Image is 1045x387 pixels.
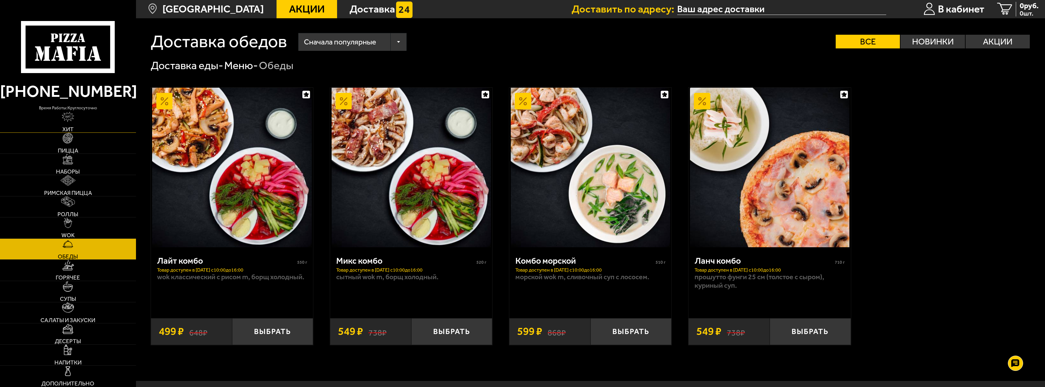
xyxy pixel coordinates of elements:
div: Лайт комбо [157,255,296,266]
s: 868 ₽ [548,326,566,337]
span: Товар доступен [515,267,550,273]
span: Акции [289,4,325,14]
img: Акционный [515,93,531,109]
span: Обеды [58,254,78,259]
span: 520 г [476,260,486,265]
button: Выбрать [232,318,313,345]
div: Комбо морской [515,255,654,266]
a: АкционныйМикс комбо [330,88,492,247]
span: Наборы [56,169,80,174]
span: в [DATE] [729,267,749,273]
span: c 10:00 до 16:00 [390,267,423,273]
span: в [DATE] [550,267,570,273]
s: 738 ₽ [368,326,387,337]
span: 499 ₽ [159,326,184,337]
s: 738 ₽ [727,326,745,337]
span: c 10:00 до 16:00 [211,267,243,273]
img: Лайт комбо [152,88,312,247]
img: Акционный [336,93,352,109]
span: Невский проспект, 118 [677,3,886,15]
span: 599 ₽ [517,326,542,337]
a: АкционныйЛанч комбо [688,88,851,247]
span: Десерты [55,338,81,344]
div: Ланч комбо [695,255,833,266]
span: 550 г [297,260,307,265]
s: 648 ₽ [189,326,207,337]
div: Микс комбо [336,255,475,266]
label: Все [836,35,900,48]
label: Новинки [900,35,965,48]
img: Акционный [694,93,710,109]
img: 15daf4d41897b9f0e9f617042186c801.svg [396,2,413,18]
span: В кабинет [938,4,984,14]
p: Прошутто Фунги 25 см (толстое с сыром), Куриный суп. [695,273,845,290]
span: в [DATE] [371,267,390,273]
label: Акции [966,35,1030,48]
span: 710 г [835,260,845,265]
span: c 10:00 до 16:00 [570,267,602,273]
button: Выбрать [590,318,672,345]
a: АкционныйЛайт комбо [151,88,313,247]
span: 0 руб. [1020,2,1039,9]
p: Сытный Wok M, Борщ холодный. [336,273,486,281]
img: Ланч комбо [690,88,849,247]
span: 549 ₽ [338,326,363,337]
span: Хит [62,126,74,132]
img: Микс комбо [332,88,491,247]
span: Товар доступен [695,267,729,273]
span: c 10:00 до 16:00 [749,267,781,273]
div: Обеды [259,58,294,73]
span: 510 г [656,260,666,265]
span: Сначала популярные [304,32,376,52]
span: Дополнительно [41,381,94,386]
span: Горячее [56,275,80,280]
span: в [DATE] [191,267,211,273]
input: Ваш адрес доставки [677,3,886,15]
span: Доставить по адресу: [572,4,677,14]
a: АкционныйКомбо морской [509,88,671,247]
span: Товар доступен [336,267,371,273]
span: WOK [61,232,75,238]
button: Выбрать [411,318,493,345]
span: Пицца [58,148,78,153]
span: Роллы [57,211,78,217]
span: [GEOGRAPHIC_DATA] [162,4,264,14]
p: Морской Wok M, Сливочный суп с лососем. [515,273,666,281]
h1: Доставка обедов [151,33,287,50]
span: Римская пицца [44,190,92,196]
p: Wok классический с рисом M, Борщ холодный. [157,273,307,281]
span: Доставка [350,4,395,14]
a: Доставка еды- [151,59,223,72]
span: 0 шт. [1020,10,1039,16]
span: Супы [60,296,76,302]
img: Акционный [156,93,173,109]
a: Меню- [224,59,258,72]
span: 549 ₽ [696,326,721,337]
button: Выбрать [770,318,851,345]
span: Товар доступен [157,267,191,273]
span: Напитки [54,360,82,365]
img: Комбо морской [511,88,670,247]
span: Салаты и закуски [40,317,95,323]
